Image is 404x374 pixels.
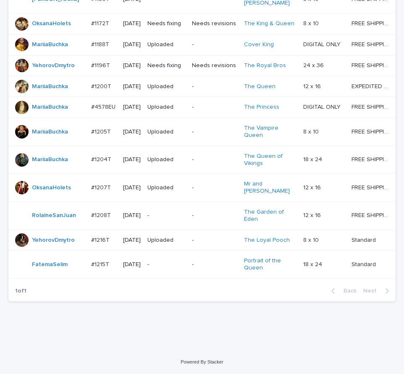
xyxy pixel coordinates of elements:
[8,118,404,146] tr: MariiaBuchka #1205T#1205T [DATE]Uploaded-The Vampire Queen 8 x 108 x 10 FREE SHIPPING - preview i...
[8,13,404,34] tr: OksanaHolets #1172T#1172T [DATE]Needs fixingNeeds revisionsThe King & Queen 8 x 108 x 10 FREE SHI...
[147,41,185,48] p: Uploaded
[91,235,111,244] p: #1216T
[91,81,113,90] p: #1200T
[352,154,392,163] p: FREE SHIPPING - preview in 1-2 business days, after your approval delivery will take 5-10 b.d.
[147,212,185,219] p: -
[244,62,286,69] a: The Royal Bros
[192,104,237,111] p: -
[123,104,141,111] p: [DATE]
[244,237,290,244] a: The Loyal Pooch
[360,287,396,295] button: Next
[147,128,185,136] p: Uploaded
[192,261,237,268] p: -
[303,154,324,163] p: 18 x 24
[192,83,237,90] p: -
[244,41,274,48] a: Cover King
[32,184,71,191] a: OksanaHolets
[352,183,392,191] p: FREE SHIPPING - preview in 1-2 business days, after your approval delivery will take 5-10 b.d.
[192,212,237,219] p: -
[303,210,323,219] p: 12 x 16
[8,34,404,55] tr: MariiaBuchka #1188T#1188T [DATE]Uploaded-Cover King DIGITAL ONLYDIGITAL ONLY FREE SHIPPING - prev...
[192,184,237,191] p: -
[338,288,357,294] span: Back
[91,210,113,219] p: #1208T
[352,81,392,90] p: EXPEDITED SHIPPING - preview in 1 business day; delivery up to 5 business days after your approval.
[147,237,185,244] p: Uploaded
[244,125,296,139] a: The Vampire Queen
[123,212,141,219] p: [DATE]
[8,281,33,301] p: 1 of 1
[352,60,392,69] p: FREE SHIPPING - preview in 1-2 business days, after your approval delivery will take 5-10 b.d.
[123,261,141,268] p: [DATE]
[32,20,71,27] a: OksanaHolets
[363,288,382,294] span: Next
[91,60,112,69] p: #1196T
[91,183,113,191] p: #1207T
[244,83,275,90] a: The Queen
[192,62,237,69] p: Needs revisions
[303,235,320,244] p: 8 x 10
[147,184,185,191] p: Uploaded
[32,128,68,136] a: MariiaBuchka
[244,153,296,167] a: The Queen of Vikings
[192,41,237,48] p: -
[181,359,223,364] a: Powered By Stacker
[32,237,75,244] a: YehorovDmytro
[303,183,323,191] p: 12 x 16
[244,209,296,223] a: The Garden of Eden
[244,180,296,195] a: Mr and [PERSON_NAME]
[244,20,294,27] a: The King & Queen
[147,20,185,27] p: Needs fixing
[352,102,392,111] p: FREE SHIPPING - preview in 1-2 business days, after your approval delivery will take 5-10 busines...
[123,128,141,136] p: [DATE]
[8,146,404,174] tr: MariiaBuchka #1204T#1204T [DATE]Uploaded-The Queen of Vikings 18 x 2418 x 24 FREE SHIPPING - prev...
[303,81,323,90] p: 12 x 16
[123,184,141,191] p: [DATE]
[192,156,237,163] p: -
[352,235,378,244] p: Standard
[303,18,320,27] p: 8 x 10
[192,128,237,136] p: -
[8,230,404,251] tr: YehorovDmytro #1216T#1216T [DATE]Uploaded-The Loyal Pooch 8 x 108 x 10 StandardStandard
[147,83,185,90] p: Uploaded
[32,62,75,69] a: YehorovDmytro
[303,102,342,111] p: DIGITAL ONLY
[91,259,111,268] p: #1215T
[8,174,404,202] tr: OksanaHolets #1207T#1207T [DATE]Uploaded-Mr and [PERSON_NAME] 12 x 1612 x 16 FREE SHIPPING - prev...
[192,237,237,244] p: -
[8,55,404,76] tr: YehorovDmytro #1196T#1196T [DATE]Needs fixingNeeds revisionsThe Royal Bros 24 x 3624 x 36 FREE SH...
[91,127,113,136] p: #1205T
[91,154,113,163] p: #1204T
[32,261,68,268] a: FatemaSelim
[147,261,185,268] p: -
[352,18,392,27] p: FREE SHIPPING - preview in 1-2 business days, after your approval delivery will take 5-10 b.d.
[32,41,68,48] a: MariiaBuchka
[32,104,68,111] a: MariiaBuchka
[325,287,360,295] button: Back
[91,39,111,48] p: #1188T
[32,212,76,219] a: RolaineSanJuan
[123,62,141,69] p: [DATE]
[91,102,117,111] p: #4578EU
[123,41,141,48] p: [DATE]
[123,20,141,27] p: [DATE]
[123,156,141,163] p: [DATE]
[147,156,185,163] p: Uploaded
[8,202,404,230] tr: RolaineSanJuan #1208T#1208T [DATE]--The Garden of Eden 12 x 1612 x 16 FREE SHIPPING - preview in ...
[32,83,68,90] a: MariiaBuchka
[303,39,342,48] p: DIGITAL ONLY
[8,97,404,118] tr: MariiaBuchka #4578EU#4578EU [DATE]Uploaded-The Princess DIGITAL ONLYDIGITAL ONLY FREE SHIPPING - ...
[244,257,296,272] a: Portrait of the Queen
[303,259,324,268] p: 18 x 24
[303,127,320,136] p: 8 x 10
[147,104,185,111] p: Uploaded
[352,39,392,48] p: FREE SHIPPING - preview in 1-2 business days, after your approval delivery will take 5-10 b.d.
[352,259,378,268] p: Standard
[8,76,404,97] tr: MariiaBuchka #1200T#1200T [DATE]Uploaded-The Queen 12 x 1612 x 16 EXPEDITED SHIPPING - preview in...
[91,18,111,27] p: #1172T
[8,251,404,279] tr: FatemaSelim #1215T#1215T [DATE]--Portrait of the Queen 18 x 2418 x 24 StandardStandard
[192,20,237,27] p: Needs revisions
[352,127,392,136] p: FREE SHIPPING - preview in 1-2 business days, after your approval delivery will take 5-10 b.d.
[123,83,141,90] p: [DATE]
[244,104,279,111] a: The Princess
